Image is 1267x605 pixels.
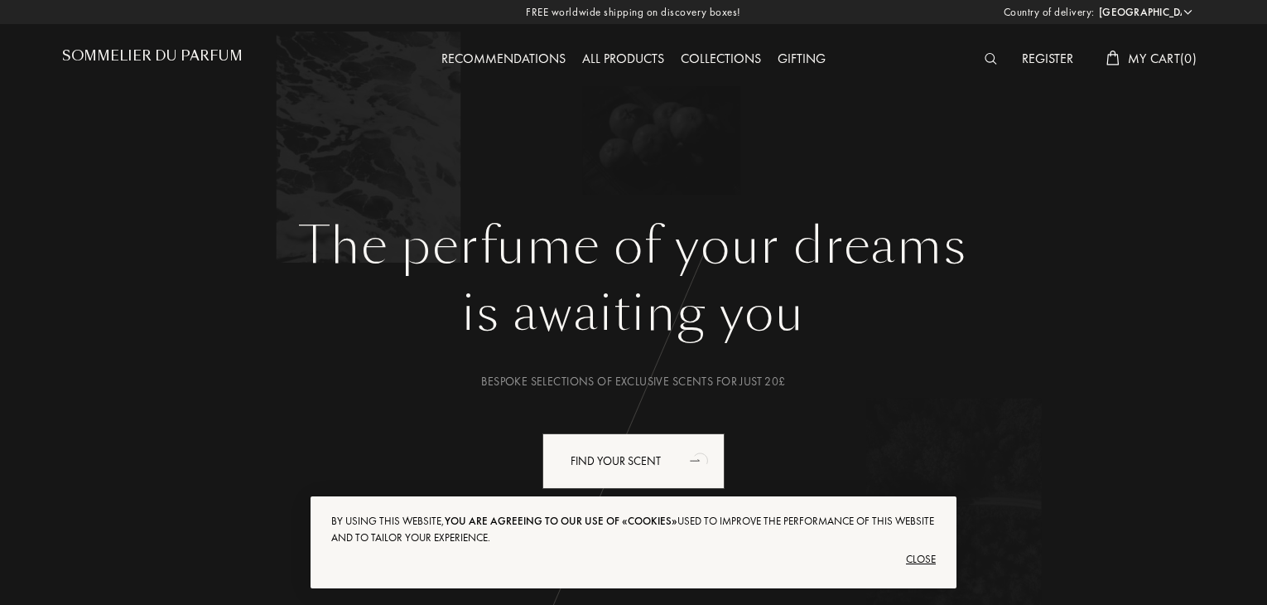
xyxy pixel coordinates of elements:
[331,546,936,573] div: Close
[1014,50,1082,67] a: Register
[75,216,1192,276] h1: The perfume of your dreams
[62,48,243,64] h1: Sommelier du Parfum
[530,433,737,489] a: Find your scentanimation
[433,50,574,67] a: Recommendations
[75,373,1192,390] div: Bespoke selections of exclusive scents for just 20£
[769,49,834,70] div: Gifting
[1128,50,1197,67] span: My Cart ( 0 )
[574,50,672,67] a: All products
[331,513,936,546] div: By using this website, used to improve the performance of this website and to tailor your experie...
[1014,49,1082,70] div: Register
[62,48,243,70] a: Sommelier du Parfum
[672,50,769,67] a: Collections
[574,49,672,70] div: All products
[672,49,769,70] div: Collections
[445,514,677,528] span: you are agreeing to our use of «cookies»
[769,50,834,67] a: Gifting
[985,53,997,65] img: search_icn_white.svg
[684,443,717,477] div: animation
[75,276,1192,351] div: is awaiting you
[542,433,725,489] div: Find your scent
[1004,4,1095,21] span: Country of delivery:
[433,49,574,70] div: Recommendations
[1106,51,1120,65] img: cart_white.svg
